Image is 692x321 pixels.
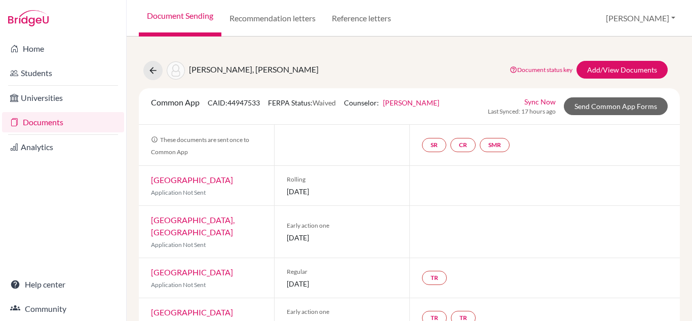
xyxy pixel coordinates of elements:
[344,98,439,107] span: Counselor:
[287,278,397,289] span: [DATE]
[8,10,49,26] img: Bridge-U
[287,232,397,243] span: [DATE]
[313,98,336,107] span: Waived
[268,98,336,107] span: FERPA Status:
[480,138,510,152] a: SMR
[450,138,476,152] a: CR
[422,138,446,152] a: SR
[488,107,556,116] span: Last Synced: 17 hours ago
[189,64,319,74] span: [PERSON_NAME], [PERSON_NAME]
[151,241,206,248] span: Application Not Sent
[151,267,233,277] a: [GEOGRAPHIC_DATA]
[151,97,200,107] span: Common App
[151,175,233,185] a: [GEOGRAPHIC_DATA]
[2,112,124,132] a: Documents
[422,271,447,285] a: TR
[151,307,233,317] a: [GEOGRAPHIC_DATA]
[287,221,397,230] span: Early action one
[151,215,235,237] a: [GEOGRAPHIC_DATA], [GEOGRAPHIC_DATA]
[287,175,397,184] span: Rolling
[383,98,439,107] a: [PERSON_NAME]
[2,137,124,157] a: Analytics
[576,61,668,79] a: Add/View Documents
[287,267,397,276] span: Regular
[151,281,206,289] span: Application Not Sent
[151,136,249,156] span: These documents are sent once to Common App
[564,97,668,115] a: Send Common App Forms
[2,88,124,108] a: Universities
[287,186,397,197] span: [DATE]
[2,39,124,59] a: Home
[2,299,124,319] a: Community
[151,189,206,196] span: Application Not Sent
[524,96,556,107] a: Sync Now
[510,66,572,74] a: Document status key
[287,307,397,316] span: Early action one
[2,274,124,295] a: Help center
[601,9,680,28] button: [PERSON_NAME]
[2,63,124,83] a: Students
[208,98,260,107] span: CAID: 44947533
